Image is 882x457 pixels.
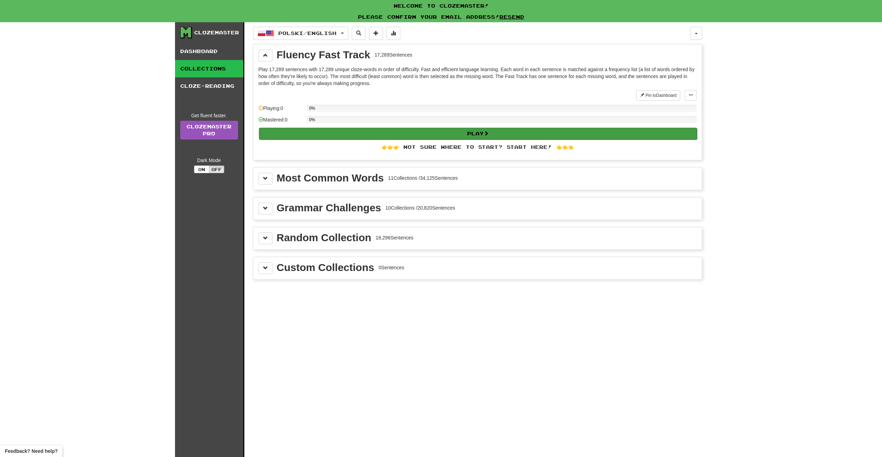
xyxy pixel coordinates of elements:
a: Resend [499,14,524,20]
div: Random Collection [277,232,371,243]
div: 17,289 Sentences [375,51,412,58]
div: Dark Mode [180,157,238,164]
button: Search sentences [352,27,366,40]
div: 10 Collections / 20,820 Sentences [385,204,455,211]
span: Open feedback widget [5,448,58,455]
p: Play 17,289 sentences with 17,289 unique cloze-words in order of difficulty. Fast and efficient l... [259,66,697,87]
button: Play [259,128,697,139]
button: More stats [386,27,400,40]
button: Off [209,166,224,173]
div: Clozemaster [194,29,239,36]
div: 11 Collections / 34,125 Sentences [388,175,458,181]
a: Cloze-Reading [175,77,243,95]
div: 👉👉👉 Not sure where to start? Start here! 👈👈👈 [259,144,697,151]
a: Collections [175,60,243,77]
div: Mastered: 0 [259,116,304,128]
span: Polski / English [278,30,337,36]
div: 0 Sentences [378,264,404,271]
div: Grammar Challenges [277,203,381,213]
button: On [194,166,209,173]
div: Fluency Fast Track [277,50,370,60]
div: Most Common Words [277,173,384,183]
a: ClozemasterPro [180,121,238,139]
div: 18,296 Sentences [376,234,413,241]
div: Playing: 0 [259,105,304,116]
a: Dashboard [175,43,243,60]
button: Polski/English [253,27,348,40]
button: Pin toDashboard [636,90,680,101]
button: Add sentence to collection [369,27,383,40]
div: Get fluent faster. [180,112,238,119]
div: Custom Collections [277,262,374,273]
